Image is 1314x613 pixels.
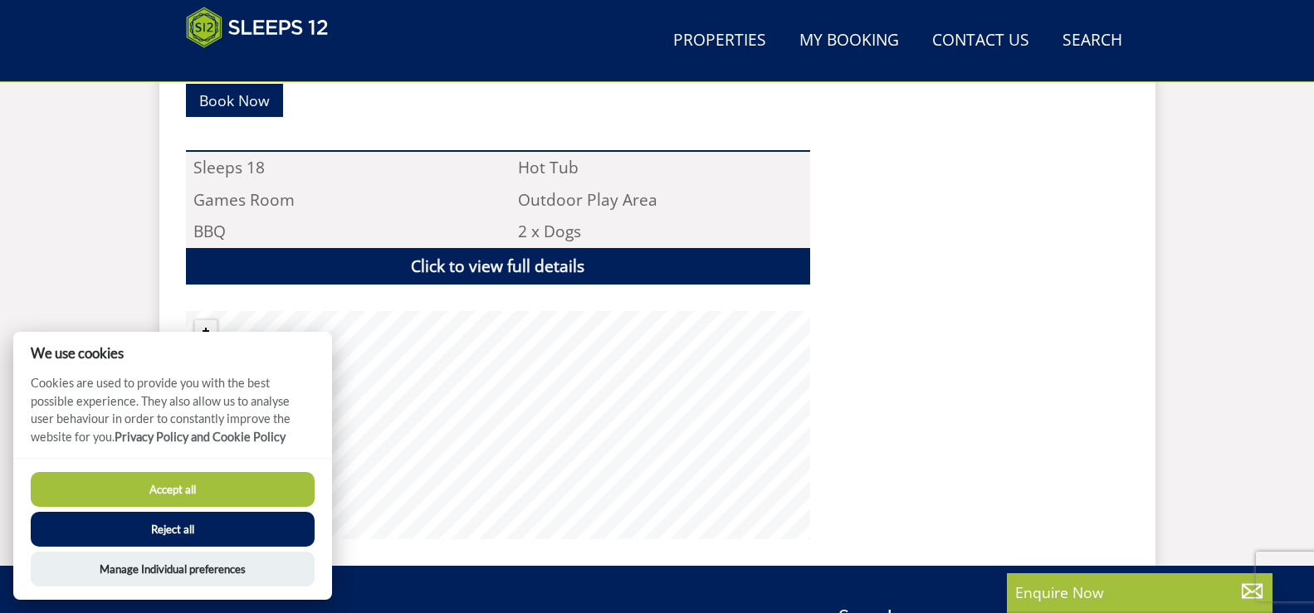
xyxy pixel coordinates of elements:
button: Manage Individual preferences [31,552,315,586]
a: Properties [667,22,773,60]
button: Accept all [31,472,315,507]
li: Hot Tub [510,152,810,183]
button: Reject all [31,512,315,547]
canvas: Map [186,311,810,539]
a: Contact Us [926,22,1036,60]
li: BBQ [186,216,486,247]
li: 2 x Dogs [510,216,810,247]
img: Sleeps 12 [186,7,329,48]
p: Cookies are used to provide you with the best possible experience. They also allow us to analyse ... [13,374,332,458]
a: Click to view full details [186,248,810,285]
button: Zoom in [195,320,217,342]
iframe: Customer reviews powered by Trustpilot [178,58,352,72]
a: Privacy Policy and Cookie Policy [115,430,286,444]
a: Search [1056,22,1129,60]
p: Enquire Now [1015,581,1264,603]
a: My Booking [793,22,906,60]
li: Outdoor Play Area [510,184,810,216]
li: Games Room [186,184,486,216]
a: Book Now [186,84,283,116]
li: Sleeps 18 [186,152,486,183]
h2: We use cookies [13,345,332,361]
